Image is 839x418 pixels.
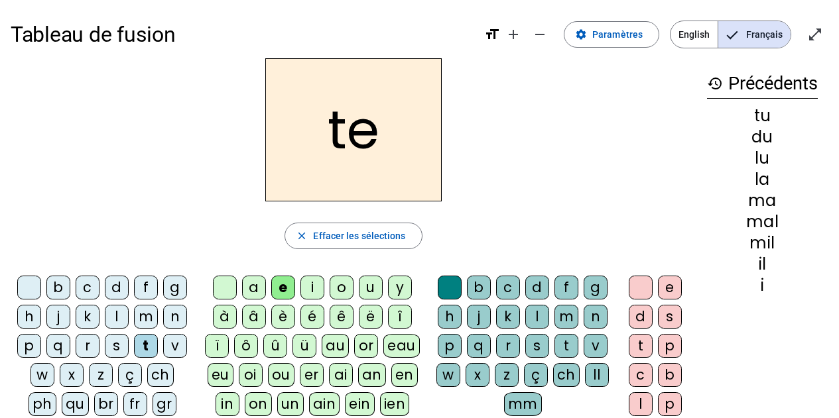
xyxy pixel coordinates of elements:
div: j [46,305,70,329]
div: ma [707,193,818,209]
div: d [629,305,653,329]
div: n [584,305,608,329]
div: b [467,276,491,299]
div: il [707,256,818,272]
div: an [358,363,386,387]
div: ç [118,363,142,387]
div: r [496,334,520,358]
div: on [245,392,272,416]
mat-icon: add [505,26,521,42]
mat-icon: history [707,76,723,91]
div: à [213,305,237,329]
div: m [134,305,158,329]
div: ë [359,305,383,329]
div: ll [585,363,609,387]
div: du [707,129,818,145]
div: er [300,363,324,387]
div: ch [147,363,174,387]
mat-icon: close [296,230,308,242]
div: a [242,276,266,299]
div: mm [504,392,542,416]
div: oi [239,363,263,387]
div: b [46,276,70,299]
button: Effacer les sélections [285,223,422,249]
div: p [438,334,462,358]
div: ê [330,305,354,329]
div: d [105,276,129,299]
div: ô [234,334,258,358]
div: i [707,278,818,293]
div: c [629,363,653,387]
div: ï [205,334,229,358]
div: î [388,305,412,329]
div: s [525,334,549,358]
div: k [496,305,520,329]
div: g [584,276,608,299]
mat-icon: open_in_full [807,26,823,42]
div: t [629,334,653,358]
button: Entrer en plein écran [802,21,828,48]
div: u [359,276,383,299]
div: eau [383,334,420,358]
button: Augmenter la taille de la police [500,21,527,48]
button: Diminuer la taille de la police [527,21,553,48]
div: z [89,363,113,387]
div: ch [553,363,580,387]
div: h [17,305,41,329]
button: Paramètres [564,21,659,48]
div: z [495,363,519,387]
div: t [554,334,578,358]
div: k [76,305,99,329]
div: ien [380,392,410,416]
div: ü [292,334,316,358]
span: Effacer les sélections [313,228,405,244]
div: y [388,276,412,299]
h2: te [265,58,442,201]
div: é [300,305,324,329]
div: l [629,392,653,416]
div: qu [62,392,89,416]
div: ai [329,363,353,387]
div: x [466,363,489,387]
div: f [134,276,158,299]
div: w [436,363,460,387]
mat-icon: format_size [484,26,500,42]
div: en [391,363,418,387]
div: j [467,305,491,329]
div: s [105,334,129,358]
div: eu [208,363,233,387]
div: un [277,392,304,416]
div: g [163,276,187,299]
div: p [17,334,41,358]
h3: Précédents [707,69,818,99]
div: n [163,305,187,329]
div: ain [309,392,340,416]
div: r [76,334,99,358]
div: q [46,334,70,358]
div: â [242,305,266,329]
div: e [271,276,295,299]
span: Paramètres [592,26,643,42]
div: in [216,392,239,416]
div: p [658,392,682,416]
mat-icon: remove [532,26,548,42]
div: e [658,276,682,299]
div: m [554,305,578,329]
div: q [467,334,491,358]
div: w [31,363,54,387]
div: ein [345,392,375,416]
span: Français [718,21,791,48]
div: tu [707,108,818,124]
div: û [263,334,287,358]
div: or [354,334,378,358]
div: x [60,363,84,387]
div: c [496,276,520,299]
div: i [300,276,324,299]
div: b [658,363,682,387]
div: t [134,334,158,358]
div: au [322,334,349,358]
div: ç [524,363,548,387]
div: d [525,276,549,299]
div: la [707,172,818,187]
div: l [105,305,129,329]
